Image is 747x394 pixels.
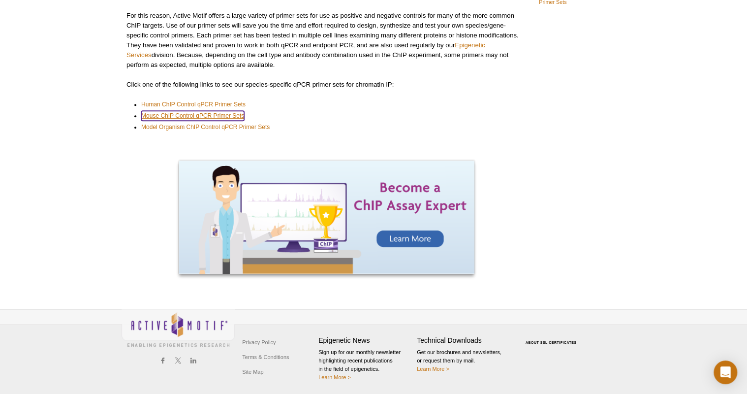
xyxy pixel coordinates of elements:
a: Epigenetic Services [126,41,485,59]
a: Site Map [240,364,266,379]
h4: Technical Downloads [417,336,510,345]
a: Mouse ChIP Control qPCR Primer Sets [141,111,244,121]
a: Privacy Policy [240,335,278,350]
a: Terms & Conditions [240,350,291,364]
a: ABOUT SSL CERTIFICATES [526,341,577,344]
a: Learn More > [417,366,449,372]
p: For this reason, Active Motif offers a large variety of primer sets for use as positive and negat... [126,11,527,70]
a: Human ChIP Control qPCR Primer Sets [141,99,246,109]
h4: Epigenetic News [318,336,412,345]
img: Active Motif, [122,309,235,349]
a: Learn More > [318,374,351,380]
p: Sign up for our monthly newsletter highlighting recent publications in the field of epigenetics. [318,348,412,382]
table: Click to Verify - This site chose Symantec SSL for secure e-commerce and confidential communicati... [515,327,589,348]
div: Open Intercom Messenger [714,361,737,384]
p: Click one of the following links to see our species-specific qPCR primer sets for chromatin IP: [126,80,527,90]
p: Get our brochures and newsletters, or request them by mail. [417,348,510,373]
a: Model Organism ChIP Control qPCR Primer Sets [141,122,270,132]
img: Become a ChIP Assay Expert [179,161,474,274]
